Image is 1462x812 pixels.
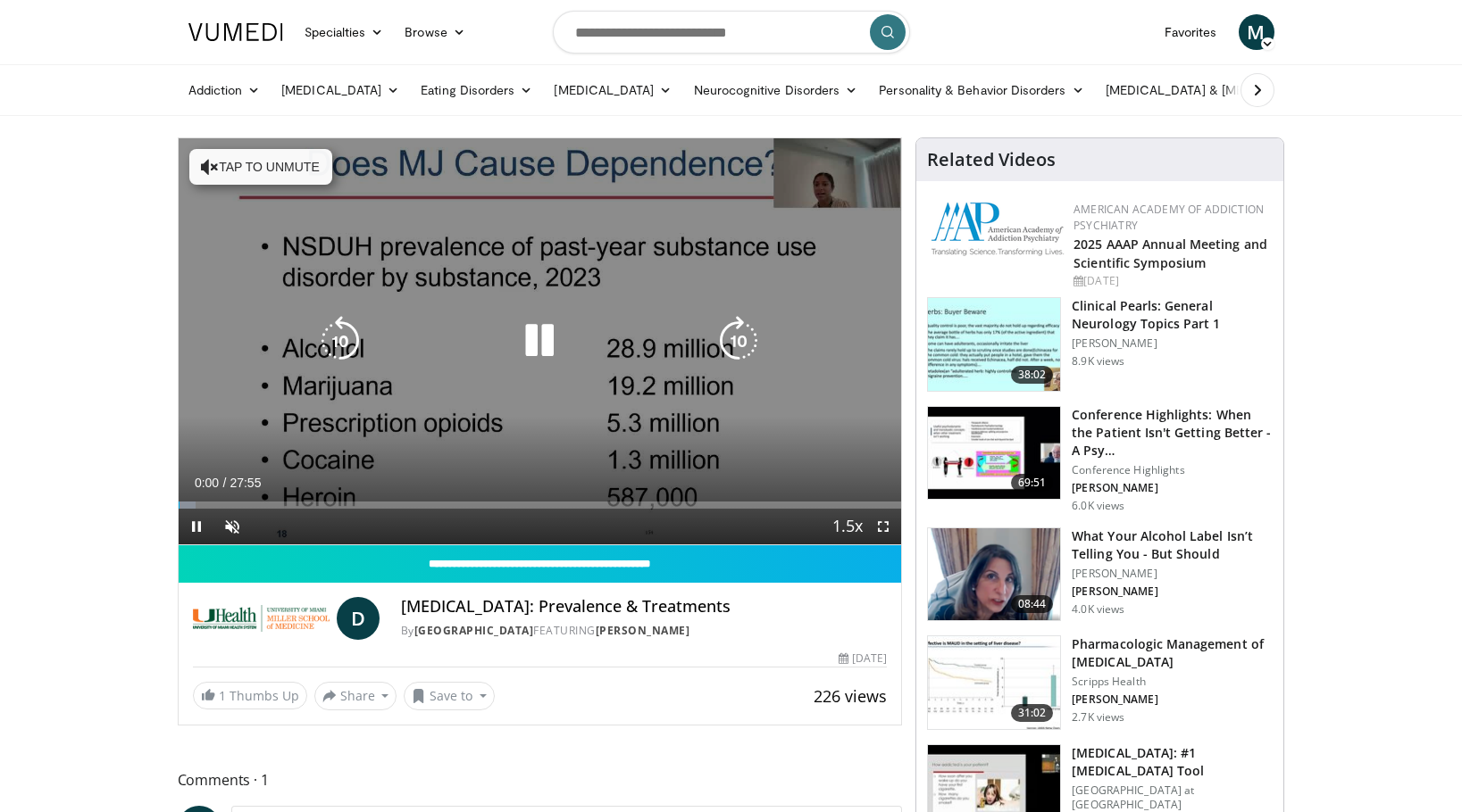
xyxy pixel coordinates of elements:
[179,509,214,544] button: Pause
[414,623,534,638] a: [GEOGRAPHIC_DATA]
[193,682,307,709] a: 1 Thumbs Up
[1074,273,1269,289] div: [DATE]
[928,636,1060,729] img: b20a009e-c028-45a8-b15f-eefb193e12bc.150x105_q85_crop-smart_upscale.jpg
[1154,14,1228,50] a: Favorites
[927,149,1056,170] h4: Related Videos
[223,476,227,490] span: /
[1072,499,1124,513] p: 6.0K views
[683,72,869,108] a: Neurocognitive Disorders
[927,297,1273,392] a: 38:02 Clinical Pearls: General Neurology Topics Part 1 [PERSON_NAME] 8.9K views
[178,72,272,108] a: Addiction
[927,527,1273,622] a: 08:44 What Your Alcohol Label Isn’t Telling You - But Should [PERSON_NAME] [PERSON_NAME] 4.0K views
[1072,336,1273,351] p: [PERSON_NAME]
[1011,366,1054,384] span: 38:02
[1072,692,1273,707] p: [PERSON_NAME]
[179,138,902,545] video-js: Video Player
[1072,567,1273,581] p: [PERSON_NAME]
[188,23,283,41] img: VuMedi Logo
[814,685,887,707] span: 226 views
[1072,744,1273,780] h3: [MEDICAL_DATA]: #1 [MEDICAL_DATA] Tool
[868,72,1094,108] a: Personality & Behavior Disorders
[410,72,543,108] a: Eating Disorders
[931,202,1065,256] img: f7c290de-70ae-47e0-9ae1-04035161c232.png.150x105_q85_autocrop_double_scale_upscale_version-0.2.png
[195,476,219,490] span: 0:00
[1074,236,1267,271] a: 2025 AAAP Annual Meeting and Scientific Symposium
[1072,602,1124,617] p: 4.0K views
[1011,474,1054,492] span: 69:51
[1072,527,1273,563] h3: What Your Alcohol Label Isn’t Telling You - But Should
[314,682,397,710] button: Share
[1095,72,1350,108] a: [MEDICAL_DATA] & [MEDICAL_DATA]
[1011,595,1054,613] span: 08:44
[1072,297,1273,333] h3: Clinical Pearls: General Neurology Topics Part 1
[928,528,1060,621] img: 3c46fb29-c319-40f0-ac3f-21a5db39118c.png.150x105_q85_crop-smart_upscale.png
[1072,481,1273,495] p: [PERSON_NAME]
[543,72,682,108] a: [MEDICAL_DATA]
[394,14,476,50] a: Browse
[596,623,690,638] a: [PERSON_NAME]
[1072,635,1273,671] h3: Pharmacologic Management of [MEDICAL_DATA]
[1072,406,1273,460] h3: Conference Highlights: When the Patient Isn't Getting Better - A Psy…
[1239,14,1274,50] a: M
[1072,463,1273,477] p: Conference Highlights
[179,501,902,509] div: Progress Bar
[865,509,901,544] button: Fullscreen
[193,597,330,640] img: University of Miami
[1072,354,1124,369] p: 8.9K views
[219,687,226,704] span: 1
[1072,783,1273,812] p: [GEOGRAPHIC_DATA] at [GEOGRAPHIC_DATA]
[1074,202,1264,233] a: American Academy of Addiction Psychiatry
[927,406,1273,513] a: 69:51 Conference Highlights: When the Patient Isn't Getting Better - A Psy… Conference Highlights...
[178,768,903,791] span: Comments 1
[214,509,250,544] button: Unmute
[927,635,1273,730] a: 31:02 Pharmacologic Management of [MEDICAL_DATA] Scripps Health [PERSON_NAME] 2.7K views
[401,597,887,617] h4: [MEDICAL_DATA]: Prevalence & Treatments
[230,476,261,490] span: 27:55
[1072,710,1124,725] p: 2.7K views
[271,72,410,108] a: [MEDICAL_DATA]
[1011,704,1054,722] span: 31:02
[928,407,1060,500] img: 4362ec9e-0993-4580-bfd4-8e18d57e1d49.150x105_q85_crop-smart_upscale.jpg
[189,149,332,185] button: Tap to unmute
[839,650,887,667] div: [DATE]
[553,11,910,54] input: Search topics, interventions
[830,509,865,544] button: Playback Rate
[928,298,1060,391] img: 91ec4e47-6cc3-4d45-a77d-be3eb23d61cb.150x105_q85_crop-smart_upscale.jpg
[1072,675,1273,689] p: Scripps Health
[294,14,395,50] a: Specialties
[404,682,495,710] button: Save to
[1072,584,1273,599] p: [PERSON_NAME]
[401,623,887,639] div: By FEATURING
[337,597,380,640] a: D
